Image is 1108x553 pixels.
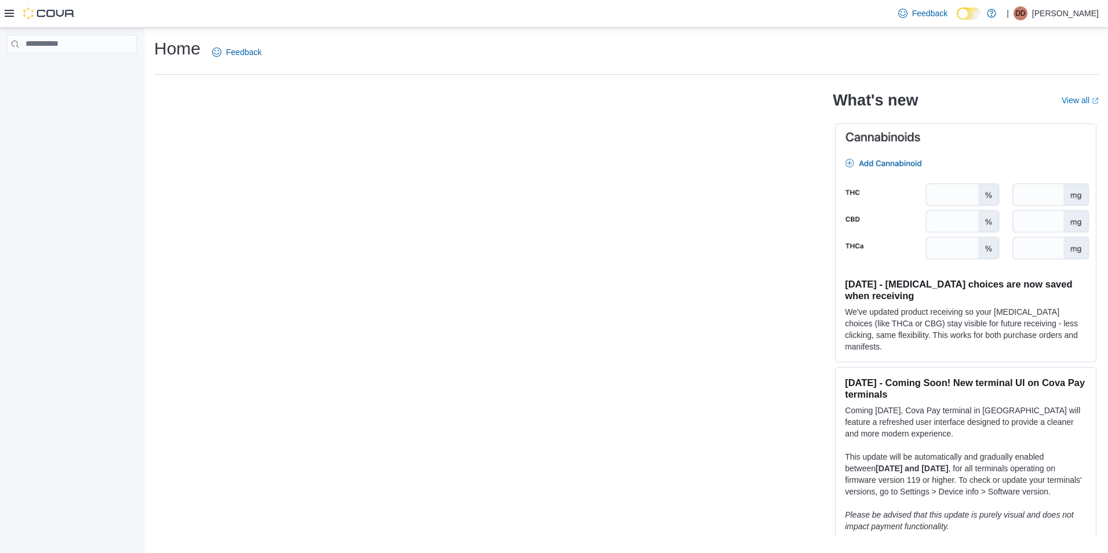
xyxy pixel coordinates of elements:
em: Please be advised that this update is purely visual and does not impact payment functionality. [845,510,1074,531]
h2: What's new [833,91,918,110]
p: We've updated product receiving so your [MEDICAL_DATA] choices (like THCa or CBG) stay visible fo... [845,306,1087,352]
span: Feedback [226,46,261,58]
span: DD [1015,6,1025,20]
span: Feedback [912,8,947,19]
p: Coming [DATE], Cova Pay terminal in [GEOGRAPHIC_DATA] will feature a refreshed user interface des... [845,405,1087,439]
h3: [DATE] - [MEDICAL_DATA] choices are now saved when receiving [845,278,1087,301]
input: Dark Mode [957,8,981,20]
p: This update will be automatically and gradually enabled between , for all terminals operating on ... [845,451,1087,497]
p: [PERSON_NAME] [1032,6,1099,20]
svg: External link [1092,97,1099,104]
p: | [1007,6,1009,20]
h3: [DATE] - Coming Soon! New terminal UI on Cova Pay terminals [845,377,1087,400]
h1: Home [154,37,201,60]
strong: [DATE] and [DATE] [876,464,948,473]
a: Feedback [894,2,952,25]
a: Feedback [207,41,266,64]
div: Don Dowe [1014,6,1027,20]
a: View allExternal link [1062,96,1099,105]
img: Cova [23,8,75,19]
nav: Complex example [7,56,137,83]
